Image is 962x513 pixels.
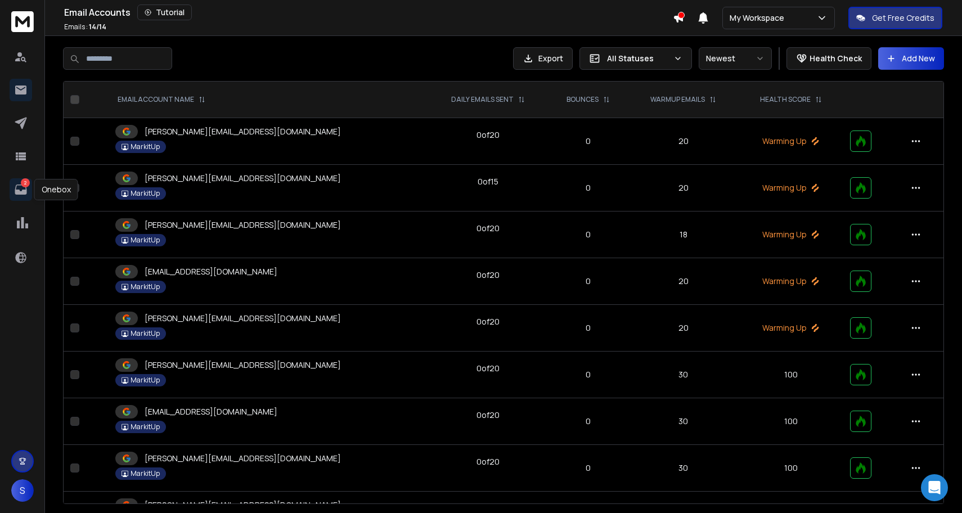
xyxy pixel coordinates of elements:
[145,499,341,511] p: [PERSON_NAME][EMAIL_ADDRESS][DOMAIN_NAME]
[11,479,34,502] button: S
[145,126,341,137] p: [PERSON_NAME][EMAIL_ADDRESS][DOMAIN_NAME]
[131,189,160,198] p: MarkitUp
[21,178,30,187] p: 2
[745,229,837,240] p: Warming Up
[730,12,789,24] p: My Workspace
[476,409,500,421] div: 0 of 20
[64,4,673,20] div: Email Accounts
[555,416,622,427] p: 0
[745,322,837,334] p: Warming Up
[476,363,500,374] div: 0 of 20
[145,173,341,184] p: [PERSON_NAME][EMAIL_ADDRESS][DOMAIN_NAME]
[628,118,738,165] td: 20
[872,12,934,24] p: Get Free Credits
[628,352,738,398] td: 30
[145,406,277,417] p: [EMAIL_ADDRESS][DOMAIN_NAME]
[478,176,498,187] div: 0 of 15
[89,22,106,31] span: 14 / 14
[555,182,622,193] p: 0
[476,269,500,281] div: 0 of 20
[145,453,341,464] p: [PERSON_NAME][EMAIL_ADDRESS][DOMAIN_NAME]
[745,182,837,193] p: Warming Up
[567,95,599,104] p: BOUNCES
[786,47,871,70] button: Health Check
[131,469,160,478] p: MarkitUp
[137,4,192,20] button: Tutorial
[131,282,160,291] p: MarkitUp
[476,129,500,141] div: 0 of 20
[118,95,205,104] div: EMAIL ACCOUNT NAME
[145,266,277,277] p: [EMAIL_ADDRESS][DOMAIN_NAME]
[760,95,811,104] p: HEALTH SCORE
[555,462,622,474] p: 0
[513,47,573,70] button: Export
[628,211,738,258] td: 18
[650,95,705,104] p: WARMUP EMAILS
[476,223,500,234] div: 0 of 20
[145,359,341,371] p: [PERSON_NAME][EMAIL_ADDRESS][DOMAIN_NAME]
[878,47,944,70] button: Add New
[745,136,837,147] p: Warming Up
[555,369,622,380] p: 0
[555,229,622,240] p: 0
[131,329,160,338] p: MarkitUp
[10,178,32,201] a: 2
[145,313,341,324] p: [PERSON_NAME][EMAIL_ADDRESS][DOMAIN_NAME]
[745,276,837,287] p: Warming Up
[555,276,622,287] p: 0
[555,136,622,147] p: 0
[739,445,843,492] td: 100
[628,445,738,492] td: 30
[739,398,843,445] td: 100
[131,376,160,385] p: MarkitUp
[628,398,738,445] td: 30
[145,219,341,231] p: [PERSON_NAME][EMAIL_ADDRESS][DOMAIN_NAME]
[739,352,843,398] td: 100
[476,316,500,327] div: 0 of 20
[628,258,738,305] td: 20
[555,322,622,334] p: 0
[64,22,106,31] p: Emails :
[810,53,862,64] p: Health Check
[921,474,948,501] div: Open Intercom Messenger
[34,179,78,200] div: Onebox
[476,456,500,467] div: 0 of 20
[848,7,942,29] button: Get Free Credits
[699,47,772,70] button: Newest
[451,95,514,104] p: DAILY EMAILS SENT
[607,53,669,64] p: All Statuses
[131,142,160,151] p: MarkitUp
[131,236,160,245] p: MarkitUp
[628,305,738,352] td: 20
[131,422,160,431] p: MarkitUp
[628,165,738,211] td: 20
